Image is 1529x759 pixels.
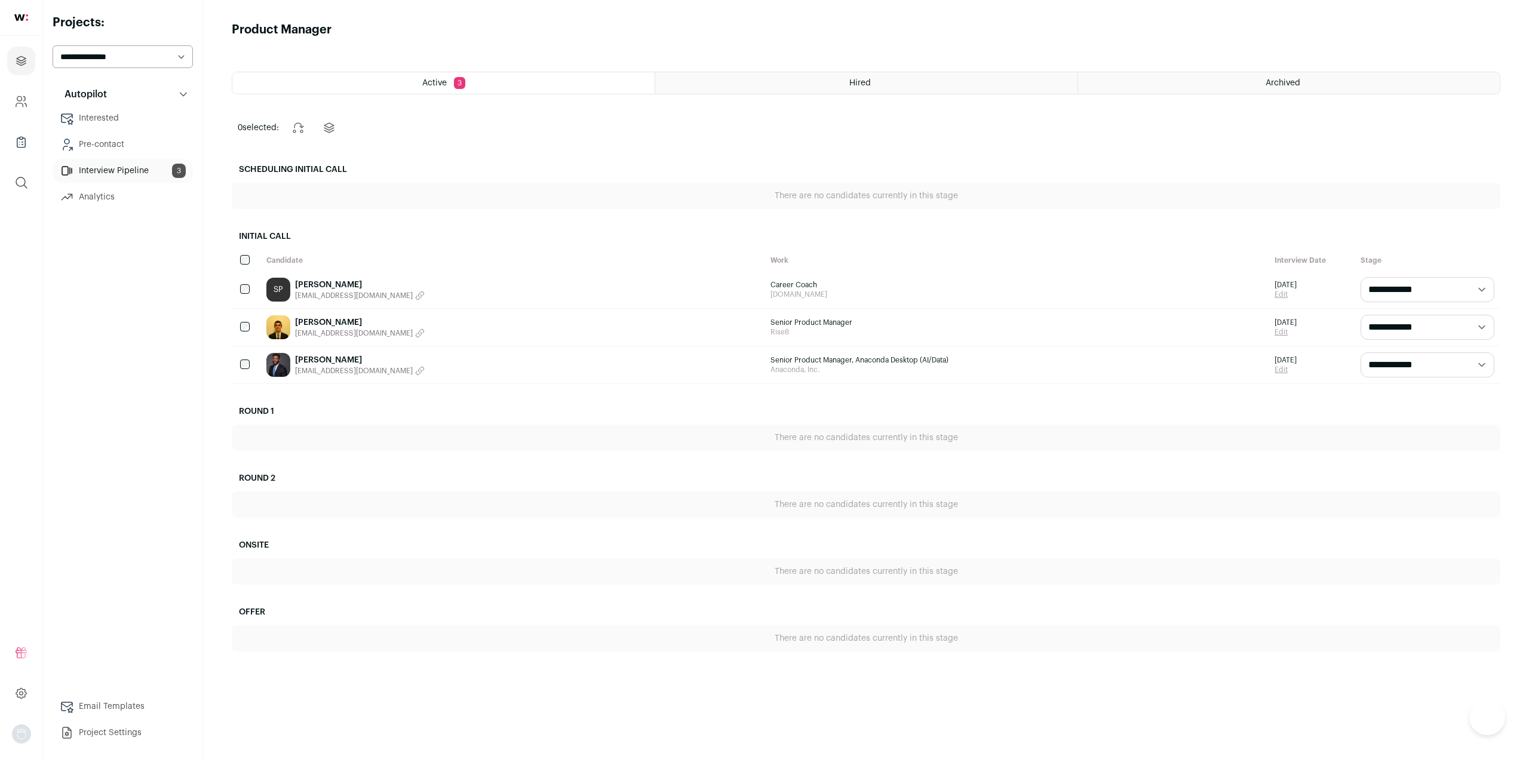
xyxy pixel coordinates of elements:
[295,279,425,291] a: [PERSON_NAME]
[7,47,35,75] a: Projects
[57,87,107,102] p: Autopilot
[770,365,1263,374] span: Anaconda, Inc.
[1269,250,1355,271] div: Interview Date
[53,695,193,718] a: Email Templates
[12,724,31,743] img: nopic.png
[1275,318,1297,327] span: [DATE]
[295,291,413,300] span: [EMAIL_ADDRESS][DOMAIN_NAME]
[1275,355,1297,365] span: [DATE]
[849,79,871,87] span: Hired
[232,425,1500,451] div: There are no candidates currently in this stage
[232,465,1500,491] h2: Round 2
[295,291,425,300] button: [EMAIL_ADDRESS][DOMAIN_NAME]
[1078,72,1500,94] a: Archived
[53,721,193,745] a: Project Settings
[260,250,764,271] div: Candidate
[1275,290,1297,299] a: Edit
[232,398,1500,425] h2: Round 1
[770,355,1263,365] span: Senior Product Manager, Anaconda Desktop (AI/Data)
[1355,250,1500,271] div: Stage
[53,159,193,183] a: Interview Pipeline3
[655,72,1077,94] a: Hired
[422,79,447,87] span: Active
[53,185,193,209] a: Analytics
[7,87,35,116] a: Company and ATS Settings
[7,128,35,156] a: Company Lists
[12,724,31,743] button: Open dropdown
[232,599,1500,625] h2: Offer
[232,558,1500,585] div: There are no candidates currently in this stage
[295,328,425,338] button: [EMAIL_ADDRESS][DOMAIN_NAME]
[1275,280,1297,290] span: [DATE]
[232,532,1500,558] h2: Onsite
[1266,79,1300,87] span: Archived
[454,77,465,89] span: 3
[770,280,1263,290] span: Career Coach
[770,327,1263,337] span: Rise8
[232,21,331,38] h1: Product Manager
[53,82,193,106] button: Autopilot
[53,106,193,130] a: Interested
[266,353,290,377] img: 71c53ca4921d14ef8b7d5bf033011061f5b001708c1c5f00020b73c492a17b82.jpg
[14,14,28,21] img: wellfound-shorthand-0d5821cbd27db2630d0214b213865d53afaa358527fdda9d0ea32b1df1b89c2c.svg
[1275,365,1297,374] a: Edit
[53,133,193,156] a: Pre-contact
[232,491,1500,518] div: There are no candidates currently in this stage
[232,183,1500,209] div: There are no candidates currently in this stage
[53,14,193,31] h2: Projects:
[266,315,290,339] img: 5e6ff422b1ffc5cb75ba2888a148a1c7e19d8b19ee89f65727086c4f2f6f4946.jpg
[238,124,242,132] span: 0
[295,316,425,328] a: [PERSON_NAME]
[284,113,312,142] button: Change stage
[1275,327,1297,337] a: Edit
[295,366,413,376] span: [EMAIL_ADDRESS][DOMAIN_NAME]
[232,156,1500,183] h2: Scheduling Initial Call
[770,290,1263,299] span: [DOMAIN_NAME]
[764,250,1269,271] div: Work
[295,328,413,338] span: [EMAIL_ADDRESS][DOMAIN_NAME]
[1469,699,1505,735] iframe: Help Scout Beacon - Open
[238,122,279,134] span: selected:
[295,354,425,366] a: [PERSON_NAME]
[232,223,1500,250] h2: Initial Call
[172,164,186,178] span: 3
[295,366,425,376] button: [EMAIL_ADDRESS][DOMAIN_NAME]
[266,278,290,302] a: SP
[232,625,1500,652] div: There are no candidates currently in this stage
[770,318,1263,327] span: Senior Product Manager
